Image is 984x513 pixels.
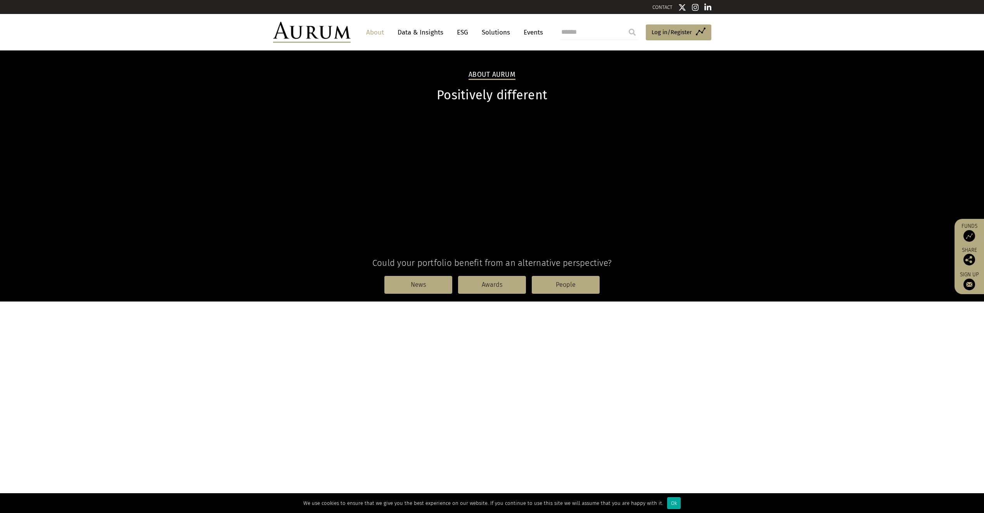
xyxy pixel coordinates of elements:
a: Funds [958,223,980,242]
h2: About Aurum [469,71,515,80]
a: About [362,25,388,40]
a: CONTACT [652,4,673,10]
img: Instagram icon [692,3,699,11]
h4: Could your portfolio benefit from an alternative perspective? [273,258,711,268]
a: Data & Insights [394,25,447,40]
span: Log in/Register [652,28,692,37]
a: Log in/Register [646,24,711,41]
a: News [384,276,452,294]
a: ESG [453,25,472,40]
div: Share [958,248,980,265]
img: Linkedin icon [704,3,711,11]
img: Share this post [963,254,975,265]
a: Events [520,25,543,40]
img: Twitter icon [678,3,686,11]
input: Submit [624,24,640,40]
a: Solutions [478,25,514,40]
img: Aurum [273,22,351,43]
div: Ok [667,497,681,509]
img: Access Funds [963,230,975,242]
a: Sign up [958,271,980,290]
h1: Positively different [273,88,711,103]
a: People [532,276,600,294]
a: Awards [458,276,526,294]
img: Sign up to our newsletter [963,279,975,290]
